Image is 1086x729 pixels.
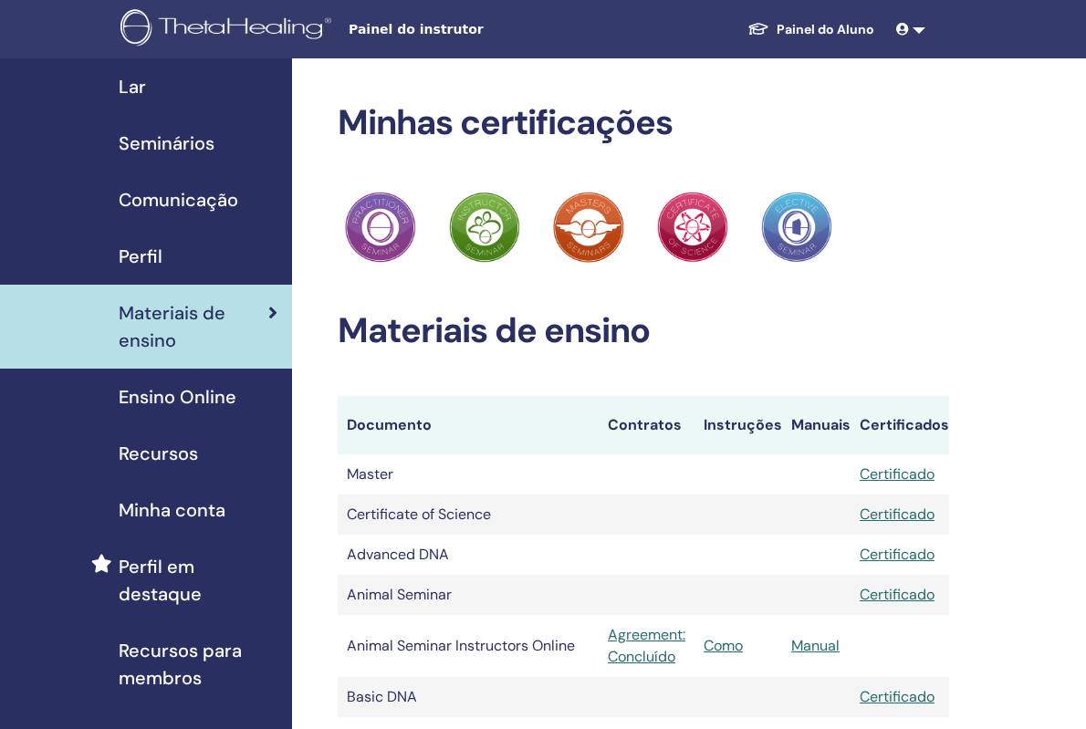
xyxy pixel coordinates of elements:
a: Como [704,636,743,655]
td: Advanced DNA [338,535,599,575]
th: Contratos [599,396,694,454]
h2: Minhas certificações [338,102,949,144]
td: Animal Seminar Instructors Online [338,615,599,677]
img: Practitioner [553,192,624,263]
span: Recursos para membros [119,637,277,692]
th: Certificados [851,396,949,454]
a: Painel do Aluno [733,13,889,47]
td: Basic DNA [338,677,599,717]
span: Comunicação [119,186,238,213]
a: Manual [791,636,840,655]
span: Perfil [119,243,162,270]
a: Certificado [860,545,935,564]
a: Certificado [860,505,935,524]
img: graduation-cap-white.svg [747,21,769,36]
td: Animal Seminar [338,575,599,615]
span: Ensino Online [119,383,236,411]
td: Certificate of Science [338,495,599,535]
th: Documento [338,396,599,454]
span: Seminários [119,130,214,157]
img: Practitioner [345,192,416,263]
a: Certificado [860,464,935,484]
span: Materiais de ensino [119,299,268,354]
img: Practitioner [761,192,832,263]
th: Manuais [782,396,851,454]
img: Practitioner [449,192,520,263]
span: Recursos [119,440,198,467]
a: Certificado [860,687,935,706]
span: Lar [119,73,146,100]
img: logo.png [120,9,338,50]
img: Practitioner [657,192,728,263]
span: Perfil em destaque [119,553,277,608]
h2: Materiais de ensino [338,310,949,352]
span: Painel do instrutor [349,20,622,39]
th: Instruções [694,396,782,454]
a: Certificado [860,585,935,604]
a: Agreement: Concluído [608,624,685,668]
span: Minha conta [119,496,225,524]
td: Master [338,454,599,495]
